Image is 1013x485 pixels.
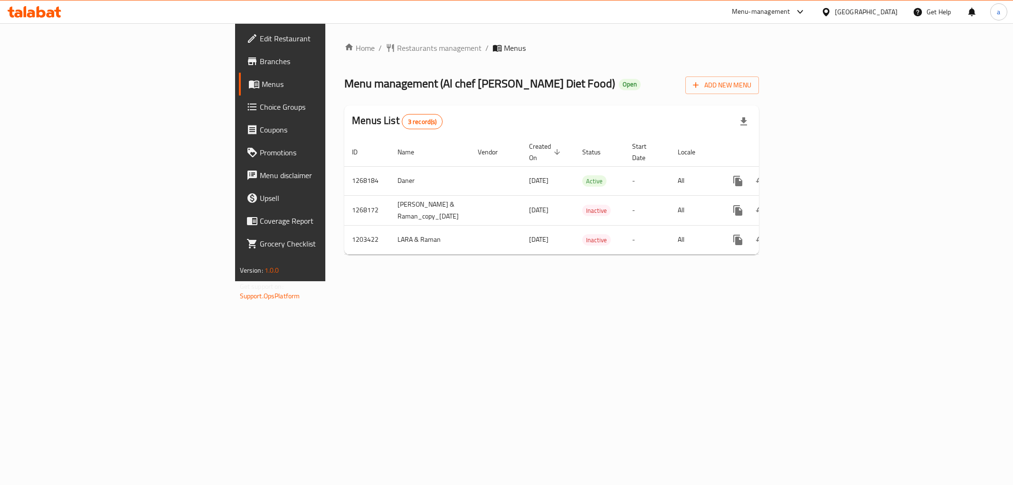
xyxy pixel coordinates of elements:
a: Branches [239,50,404,73]
button: more [727,228,749,251]
button: Add New Menu [685,76,759,94]
span: Coupons [260,124,397,135]
span: Inactive [582,235,611,246]
span: Add New Menu [693,79,751,91]
table: enhanced table [344,138,825,255]
span: [DATE] [529,204,549,216]
a: Upsell [239,187,404,209]
span: Inactive [582,205,611,216]
a: Menus [239,73,404,95]
a: Grocery Checklist [239,232,404,255]
td: All [670,225,719,254]
a: Coverage Report [239,209,404,232]
td: - [625,195,670,225]
a: Promotions [239,141,404,164]
span: 1.0.0 [265,264,279,276]
a: Edit Restaurant [239,27,404,50]
span: [DATE] [529,174,549,187]
button: Change Status [749,170,772,192]
div: Inactive [582,234,611,246]
span: Active [582,176,606,187]
span: Coverage Report [260,215,397,227]
button: more [727,170,749,192]
span: Branches [260,56,397,67]
span: Promotions [260,147,397,158]
td: [PERSON_NAME] & Raman_copy_[DATE] [390,195,470,225]
span: Upsell [260,192,397,204]
button: Change Status [749,199,772,222]
span: Menus [262,78,397,90]
span: a [997,7,1000,17]
th: Actions [719,138,825,167]
button: more [727,199,749,222]
div: Total records count [402,114,443,129]
li: / [485,42,489,54]
a: Choice Groups [239,95,404,118]
h2: Menus List [352,114,443,129]
td: - [625,166,670,195]
td: LARA & Raman [390,225,470,254]
span: Menu management ( Al chef [PERSON_NAME] Diet Food ) [344,73,615,94]
span: Get support on: [240,280,284,293]
span: Created On [529,141,563,163]
a: Restaurants management [386,42,482,54]
td: All [670,195,719,225]
span: Choice Groups [260,101,397,113]
span: Edit Restaurant [260,33,397,44]
td: All [670,166,719,195]
span: Vendor [478,146,510,158]
span: Locale [678,146,708,158]
span: Version: [240,264,263,276]
span: Restaurants management [397,42,482,54]
span: ID [352,146,370,158]
a: Support.OpsPlatform [240,290,300,302]
span: 3 record(s) [402,117,443,126]
div: [GEOGRAPHIC_DATA] [835,7,898,17]
span: [DATE] [529,233,549,246]
a: Coupons [239,118,404,141]
span: Name [398,146,426,158]
a: Menu disclaimer [239,164,404,187]
span: Menus [504,42,526,54]
span: Grocery Checklist [260,238,397,249]
nav: breadcrumb [344,42,759,54]
div: Export file [732,110,755,133]
span: Start Date [632,141,659,163]
button: Change Status [749,228,772,251]
span: Open [619,80,641,88]
td: - [625,225,670,254]
td: Daner [390,166,470,195]
div: Active [582,175,606,187]
span: Status [582,146,613,158]
div: Menu-management [732,6,790,18]
span: Menu disclaimer [260,170,397,181]
div: Open [619,79,641,90]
